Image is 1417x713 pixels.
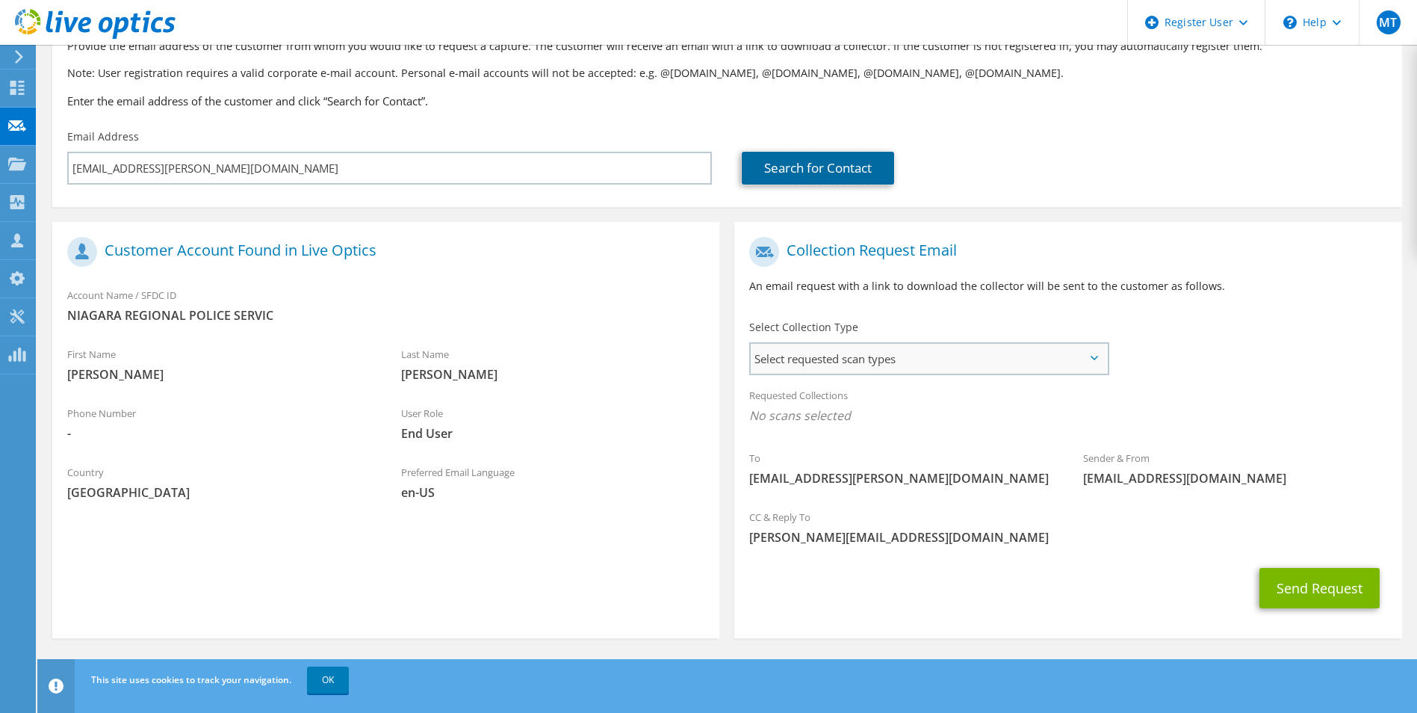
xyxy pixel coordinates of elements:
[734,380,1401,435] div: Requested Collections
[67,425,371,442] span: -
[386,457,720,508] div: Preferred Email Language
[401,366,705,383] span: [PERSON_NAME]
[1068,442,1402,494] div: Sender & From
[91,673,291,686] span: This site uses cookies to track your navigation.
[734,442,1068,494] div: To
[67,65,1387,81] p: Note: User registration requires a valid corporate e-mail account. Personal e-mail accounts will ...
[52,339,386,390] div: First Name
[67,366,371,383] span: [PERSON_NAME]
[67,38,1387,55] p: Provide the email address of the customer from whom you would like to request a capture. The cust...
[734,501,1401,553] div: CC & Reply To
[52,280,719,331] div: Account Name / SFDC ID
[749,407,1386,424] span: No scans selected
[749,470,1053,487] span: [EMAIL_ADDRESS][PERSON_NAME][DOMAIN_NAME]
[67,93,1387,109] h3: Enter the email address of the customer and click “Search for Contact”.
[751,344,1106,374] span: Select requested scan types
[401,425,705,442] span: End User
[749,320,858,335] label: Select Collection Type
[67,307,704,324] span: NIAGARA REGIONAL POLICE SERVIC
[749,237,1379,267] h1: Collection Request Email
[386,339,720,390] div: Last Name
[307,667,349,694] a: OK
[742,152,894,185] a: Search for Contact
[1259,568,1380,608] button: Send Request
[1283,16,1297,29] svg: \n
[67,484,371,501] span: [GEOGRAPHIC_DATA]
[67,237,697,267] h1: Customer Account Found in Live Optics
[749,278,1386,294] p: An email request with a link to download the collector will be sent to the customer as follows.
[52,457,386,508] div: Country
[401,484,705,501] span: en-US
[1083,470,1387,487] span: [EMAIL_ADDRESS][DOMAIN_NAME]
[67,129,139,144] label: Email Address
[52,398,386,449] div: Phone Number
[386,398,720,449] div: User Role
[749,529,1386,546] span: [PERSON_NAME][EMAIL_ADDRESS][DOMAIN_NAME]
[1377,10,1401,34] span: MT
